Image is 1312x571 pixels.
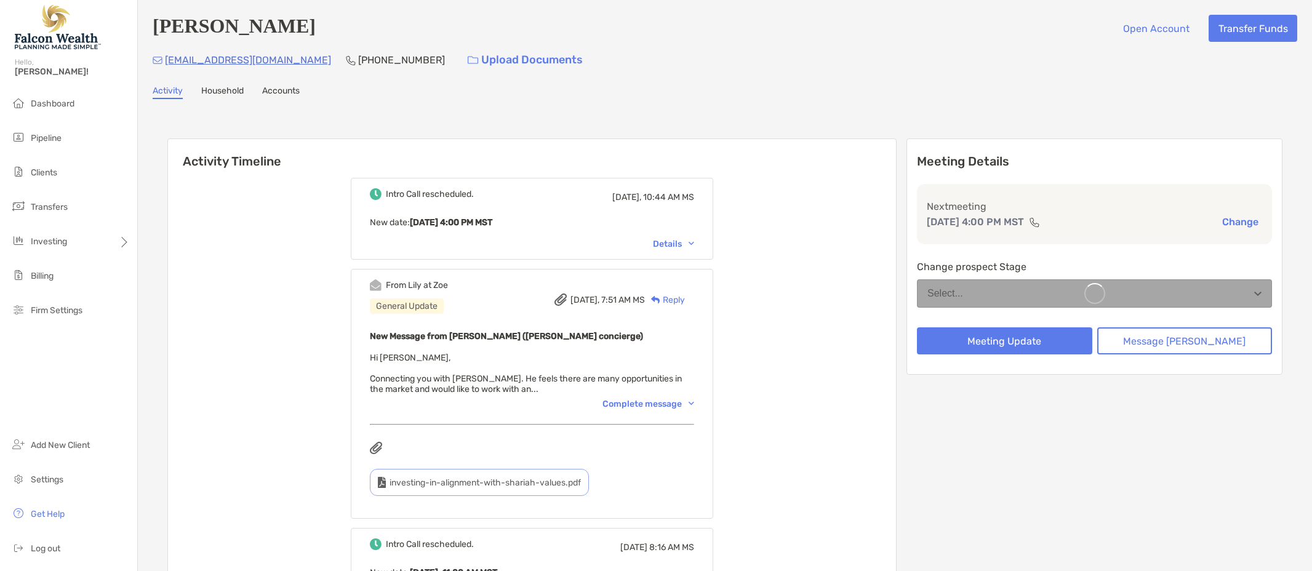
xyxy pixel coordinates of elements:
[917,154,1272,169] p: Meeting Details
[370,353,682,394] span: Hi [PERSON_NAME], Connecting you with [PERSON_NAME]. He feels there are many opportunities in the...
[31,440,90,450] span: Add New Client
[11,95,26,110] img: dashboard icon
[468,56,478,65] img: button icon
[31,167,57,178] span: Clients
[689,402,694,405] img: Chevron icon
[11,471,26,486] img: settings icon
[370,279,382,291] img: Event icon
[927,214,1024,230] p: [DATE] 4:00 PM MST
[31,133,62,143] span: Pipeline
[370,442,382,454] img: attachments
[31,202,68,212] span: Transfers
[612,192,641,202] span: [DATE],
[370,298,444,314] div: General Update
[649,542,694,553] span: 8:16 AM MS
[601,295,645,305] span: 7:51 AM MS
[370,188,382,200] img: Event icon
[651,296,660,304] img: Reply icon
[153,57,162,64] img: Email Icon
[11,268,26,282] img: billing icon
[1218,215,1262,228] button: Change
[31,236,67,247] span: Investing
[370,538,382,550] img: Event icon
[554,293,567,306] img: attachment
[390,477,581,488] span: investing-in-alignment-with-shariah-values.pdf
[643,192,694,202] span: 10:44 AM MS
[31,474,63,485] span: Settings
[386,280,448,290] div: From Lily at Zoe
[346,55,356,65] img: Phone Icon
[31,98,74,109] span: Dashboard
[378,477,386,488] img: type
[15,66,130,77] span: [PERSON_NAME]!
[11,130,26,145] img: pipeline icon
[370,215,694,230] p: New date :
[602,399,694,409] div: Complete message
[927,199,1262,214] p: Next meeting
[689,242,694,246] img: Chevron icon
[11,506,26,521] img: get-help icon
[168,139,896,169] h6: Activity Timeline
[11,437,26,452] img: add_new_client icon
[31,305,82,316] span: Firm Settings
[460,47,591,73] a: Upload Documents
[1029,217,1040,227] img: communication type
[31,543,60,554] span: Log out
[917,259,1272,274] p: Change prospect Stage
[153,15,316,42] h4: [PERSON_NAME]
[570,295,599,305] span: [DATE],
[386,189,474,199] div: Intro Call rescheduled.
[165,52,331,68] p: [EMAIL_ADDRESS][DOMAIN_NAME]
[31,509,65,519] span: Get Help
[15,5,101,49] img: Falcon Wealth Planning Logo
[1209,15,1297,42] button: Transfer Funds
[11,302,26,317] img: firm-settings icon
[370,331,643,341] b: New Message from [PERSON_NAME] ([PERSON_NAME] concierge)
[645,293,685,306] div: Reply
[11,540,26,555] img: logout icon
[620,542,647,553] span: [DATE]
[386,539,474,549] div: Intro Call rescheduled.
[1097,327,1273,354] button: Message [PERSON_NAME]
[153,86,183,99] a: Activity
[410,217,492,228] b: [DATE] 4:00 PM MST
[11,233,26,248] img: investing icon
[917,327,1092,354] button: Meeting Update
[653,239,694,249] div: Details
[358,52,445,68] p: [PHONE_NUMBER]
[11,164,26,179] img: clients icon
[262,86,300,99] a: Accounts
[31,271,54,281] span: Billing
[201,86,244,99] a: Household
[11,199,26,214] img: transfers icon
[1113,15,1199,42] button: Open Account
